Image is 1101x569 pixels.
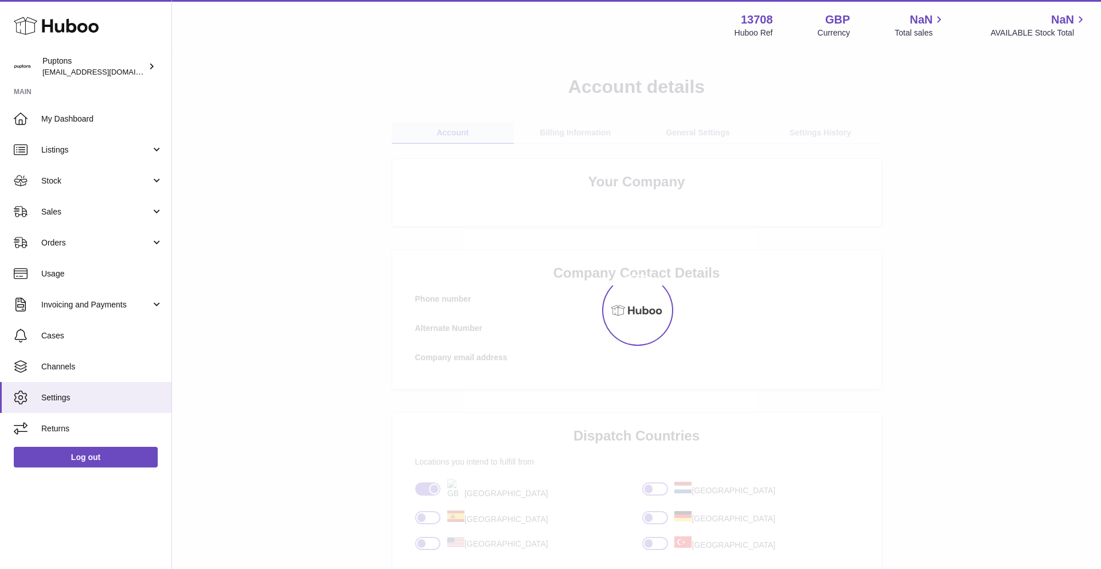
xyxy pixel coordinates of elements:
div: Puptons [42,56,146,77]
span: Cases [41,330,163,341]
span: Settings [41,392,163,403]
span: NaN [1051,12,1074,28]
span: Channels [41,361,163,372]
span: Returns [41,423,163,434]
span: Invoicing and Payments [41,299,151,310]
div: Huboo Ref [735,28,773,38]
a: NaN AVAILABLE Stock Total [990,12,1087,38]
strong: GBP [825,12,850,28]
img: hello@puptons.com [14,58,31,75]
span: Sales [41,206,151,217]
span: AVAILABLE Stock Total [990,28,1087,38]
span: Listings [41,145,151,155]
div: Currency [818,28,850,38]
a: NaN Total sales [895,12,946,38]
span: Orders [41,237,151,248]
span: Usage [41,268,163,279]
span: Stock [41,176,151,186]
a: Log out [14,447,158,467]
span: NaN [909,12,932,28]
span: My Dashboard [41,114,163,124]
span: Total sales [895,28,946,38]
span: [EMAIL_ADDRESS][DOMAIN_NAME] [42,67,169,76]
strong: 13708 [741,12,773,28]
